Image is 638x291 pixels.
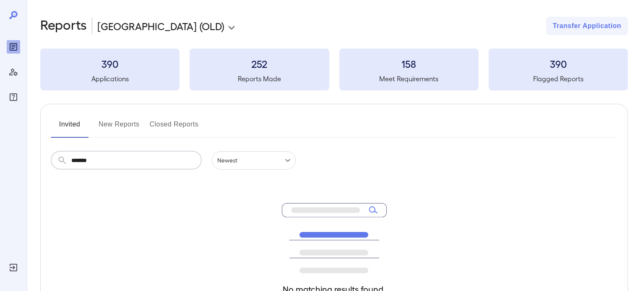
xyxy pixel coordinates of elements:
[51,118,89,138] button: Invited
[339,74,479,84] h5: Meet Requirements
[7,40,20,54] div: Reports
[40,17,87,35] h2: Reports
[489,74,628,84] h5: Flagged Reports
[97,19,224,33] p: [GEOGRAPHIC_DATA] (OLD)
[190,74,329,84] h5: Reports Made
[99,118,140,138] button: New Reports
[40,57,180,70] h3: 390
[190,57,329,70] h3: 252
[7,65,20,79] div: Manage Users
[7,261,20,274] div: Log Out
[489,57,628,70] h3: 390
[150,118,199,138] button: Closed Reports
[7,90,20,104] div: FAQ
[40,49,628,90] summary: 390Applications252Reports Made158Meet Requirements390Flagged Reports
[40,74,180,84] h5: Applications
[339,57,479,70] h3: 158
[546,17,628,35] button: Transfer Application
[212,151,296,170] div: Newest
